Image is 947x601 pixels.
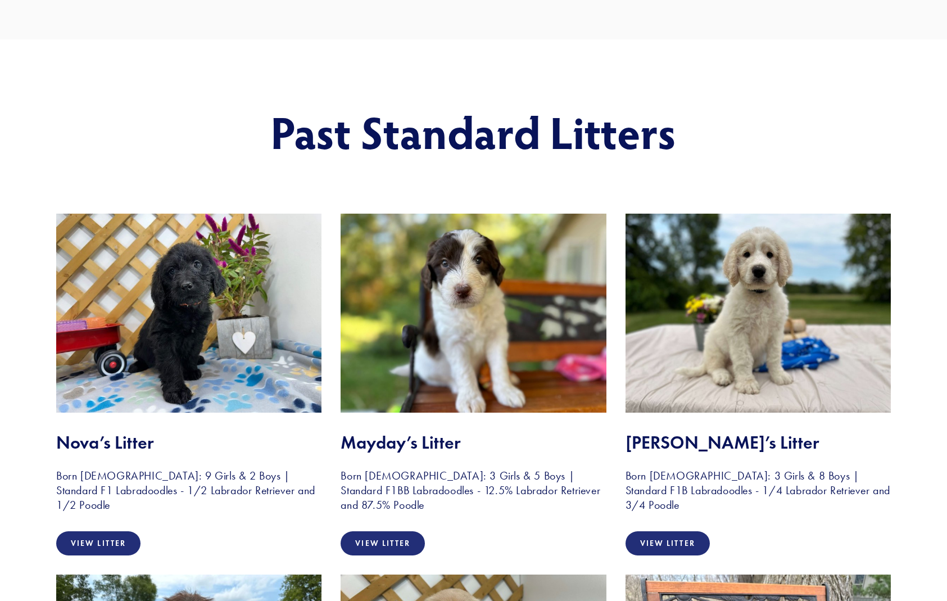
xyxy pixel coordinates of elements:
[626,432,891,453] h2: [PERSON_NAME]’s Litter
[341,432,606,453] h2: Mayday’s Litter
[626,531,710,555] a: View Litter
[341,531,425,555] a: View Litter
[56,468,321,512] h3: Born [DEMOGRAPHIC_DATA]: 9 Girls & 2 Boys | Standard F1 Labradoodles - 1/2 Labrador Retriever and...
[341,468,606,512] h3: Born [DEMOGRAPHIC_DATA]: 3 Girls & 5 Boys | Standard F1BB Labradoodles - 12.5% Labrador Retriever...
[56,531,141,555] a: View Litter
[56,432,321,453] h2: Nova’s Litter
[128,107,820,156] h1: Past Standard Litters
[626,468,891,512] h3: Born [DEMOGRAPHIC_DATA]: 3 Girls & 8 Boys | Standard F1B Labradoodles - 1/4 Labrador Retriever an...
